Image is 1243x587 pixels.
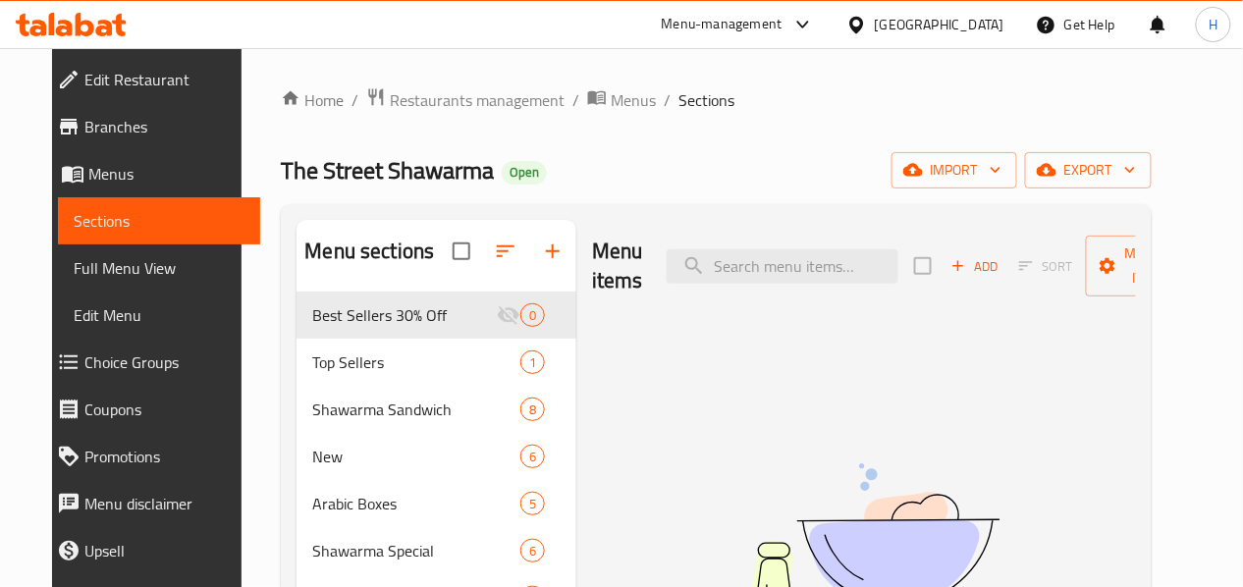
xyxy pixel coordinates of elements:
a: Restaurants management [366,87,565,113]
span: Choice Groups [84,350,243,374]
div: Open [502,161,547,185]
span: 1 [521,353,544,372]
div: New6 [297,433,576,480]
a: Home [281,88,344,112]
span: Menu disclaimer [84,492,243,515]
span: 5 [521,495,544,513]
div: items [520,539,545,562]
h2: Menu items [592,237,643,295]
div: items [520,398,545,421]
span: Menus [611,88,656,112]
span: Shawarma Special [312,539,520,562]
div: items [520,303,545,327]
span: New [312,445,520,468]
span: 6 [521,542,544,560]
span: Arabic Boxes [312,492,520,515]
a: Edit Restaurant [41,56,259,103]
a: Branches [41,103,259,150]
span: Branches [84,115,243,138]
span: Full Menu View [74,256,243,280]
svg: Inactive section [497,303,520,327]
button: Add [944,251,1006,282]
a: Choice Groups [41,339,259,386]
div: Arabic Boxes5 [297,480,576,527]
span: Promotions [84,445,243,468]
button: import [892,152,1017,188]
a: Sections [58,197,259,244]
a: Menu disclaimer [41,480,259,527]
span: export [1041,158,1136,183]
div: Top Sellers1 [297,339,576,386]
span: Upsell [84,539,243,562]
span: Edit Menu [74,303,243,327]
li: / [351,88,358,112]
nav: breadcrumb [281,87,1151,113]
div: Best Sellers 30% Off0 [297,292,576,339]
div: items [520,492,545,515]
button: Add section [529,228,576,275]
a: Coupons [41,386,259,433]
button: Manage items [1086,236,1217,296]
span: Shawarma Sandwich [312,398,520,421]
span: import [907,158,1001,183]
a: Menus [587,87,656,113]
span: Add [948,255,1001,278]
span: Sections [678,88,734,112]
div: items [520,445,545,468]
div: Menu-management [662,13,783,36]
span: 0 [521,306,544,325]
span: The Street Shawarma [281,148,494,192]
a: Full Menu View [58,244,259,292]
button: export [1025,152,1152,188]
span: Open [502,164,547,181]
span: Top Sellers [312,350,520,374]
a: Promotions [41,433,259,480]
div: Shawarma Special6 [297,527,576,574]
span: Sections [74,209,243,233]
span: Select all sections [441,231,482,272]
span: H [1209,14,1217,35]
span: Menus [88,162,243,186]
span: Edit Restaurant [84,68,243,91]
span: Sort sections [482,228,529,275]
input: search [667,249,898,284]
span: 6 [521,448,544,466]
h2: Menu sections [304,237,434,266]
div: items [520,350,545,374]
li: / [664,88,671,112]
span: Coupons [84,398,243,421]
li: / [572,88,579,112]
span: Add item [944,251,1006,282]
div: [GEOGRAPHIC_DATA] [875,14,1004,35]
span: Sort items [1006,251,1086,282]
span: Manage items [1102,241,1202,291]
a: Menus [41,150,259,197]
span: Restaurants management [390,88,565,112]
span: Best Sellers 30% Off [312,303,497,327]
span: 8 [521,400,544,419]
div: Shawarma Sandwich8 [297,386,576,433]
a: Edit Menu [58,292,259,339]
